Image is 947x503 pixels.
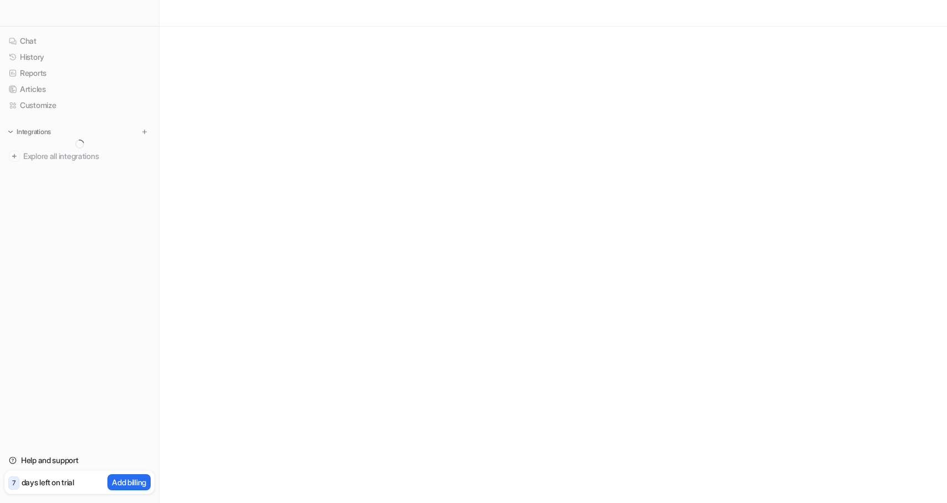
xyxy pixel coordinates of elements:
a: Explore all integrations [4,148,155,164]
a: Articles [4,81,155,97]
p: 7 [12,478,16,488]
a: Chat [4,33,155,49]
img: expand menu [7,128,14,136]
a: History [4,49,155,65]
p: Add billing [112,476,146,488]
p: days left on trial [22,476,74,488]
span: Explore all integrations [23,147,150,165]
p: Integrations [17,127,51,136]
a: Reports [4,65,155,81]
button: Add billing [107,474,151,490]
img: explore all integrations [9,151,20,162]
button: Integrations [4,126,54,137]
a: Customize [4,97,155,113]
img: menu_add.svg [141,128,148,136]
a: Help and support [4,453,155,468]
